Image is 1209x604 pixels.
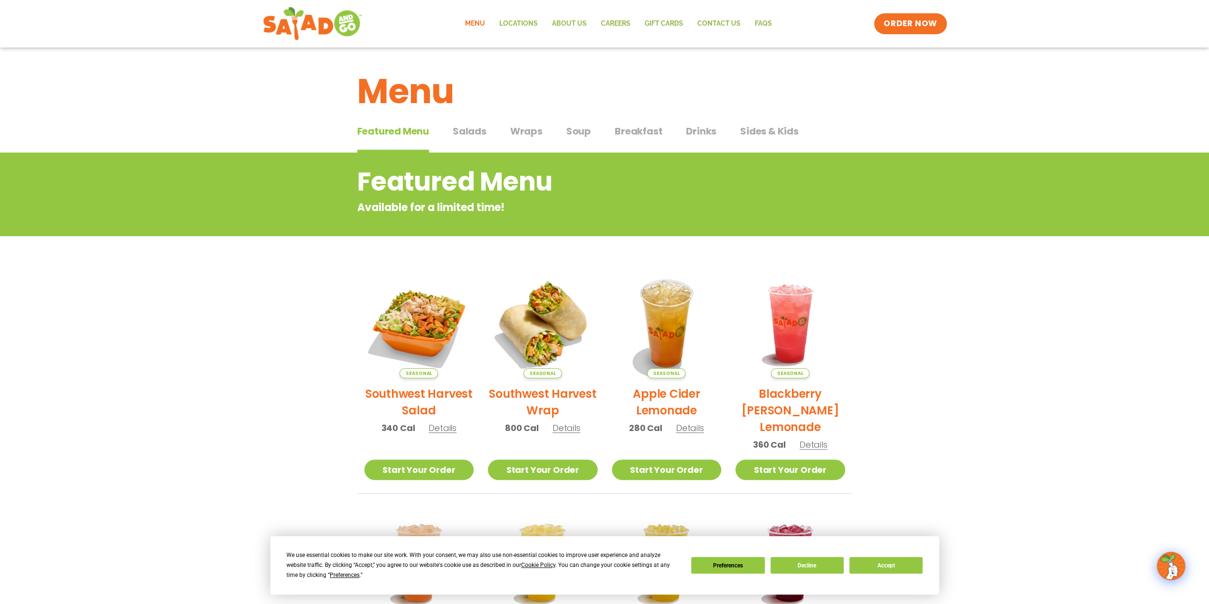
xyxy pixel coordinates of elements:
a: Contact Us [690,13,748,35]
div: We use essential cookies to make our site work. With your consent, we may also use non-essential ... [286,550,680,580]
span: Details [676,422,704,434]
span: Wraps [510,124,543,138]
img: new-SAG-logo-768×292 [263,5,363,43]
a: Start Your Order [488,460,598,480]
nav: Menu [458,13,779,35]
img: Product photo for Blackberry Bramble Lemonade [735,268,845,378]
span: 340 Cal [381,422,415,434]
div: Tabbed content [357,121,852,153]
a: FAQs [748,13,779,35]
p: Available for a limited time! [357,200,776,215]
span: Soup [566,124,591,138]
a: Start Your Order [364,460,474,480]
button: Accept [849,557,923,574]
a: About Us [545,13,594,35]
span: Breakfast [615,124,662,138]
span: ORDER NOW [884,18,937,29]
img: Product photo for Apple Cider Lemonade [612,268,722,378]
span: 360 Cal [753,438,786,451]
h2: Apple Cider Lemonade [612,385,722,419]
a: Careers [594,13,638,35]
span: 800 Cal [505,422,539,434]
span: Seasonal [400,368,438,378]
a: Menu [458,13,492,35]
a: ORDER NOW [874,13,946,34]
button: Decline [771,557,844,574]
a: Start Your Order [735,460,845,480]
a: GIFT CARDS [638,13,690,35]
h2: Featured Menu [357,163,776,201]
span: Details [800,439,828,451]
img: Product photo for Southwest Harvest Salad [364,268,474,378]
span: Seasonal [771,368,809,378]
span: Preferences [330,572,360,578]
span: 280 Cal [629,422,662,434]
span: Salads [453,124,486,138]
span: Details [552,422,581,434]
img: wpChatIcon [1158,553,1184,579]
span: Details [428,422,457,434]
h2: Blackberry [PERSON_NAME] Lemonade [735,385,845,435]
h2: Southwest Harvest Salad [364,385,474,419]
span: Sides & Kids [740,124,799,138]
span: Featured Menu [357,124,429,138]
button: Preferences [691,557,764,574]
span: Drinks [686,124,716,138]
a: Locations [492,13,545,35]
span: Seasonal [524,368,562,378]
h1: Menu [357,66,852,117]
h2: Southwest Harvest Wrap [488,385,598,419]
span: Cookie Policy [521,562,555,568]
img: Product photo for Southwest Harvest Wrap [488,268,598,378]
div: Cookie Consent Prompt [270,536,939,594]
span: Seasonal [647,368,685,378]
a: Start Your Order [612,460,722,480]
